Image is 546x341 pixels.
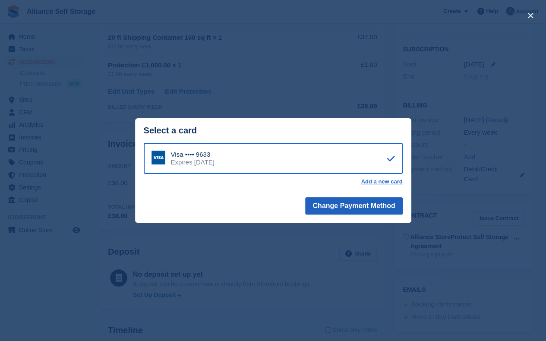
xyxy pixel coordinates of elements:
[524,9,537,22] button: close
[151,151,165,164] img: Visa Logo
[305,197,402,215] button: Change Payment Method
[144,126,403,136] div: Select a card
[171,158,215,166] div: Expires [DATE]
[171,151,215,158] div: Visa •••• 9633
[361,178,402,185] a: Add a new card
